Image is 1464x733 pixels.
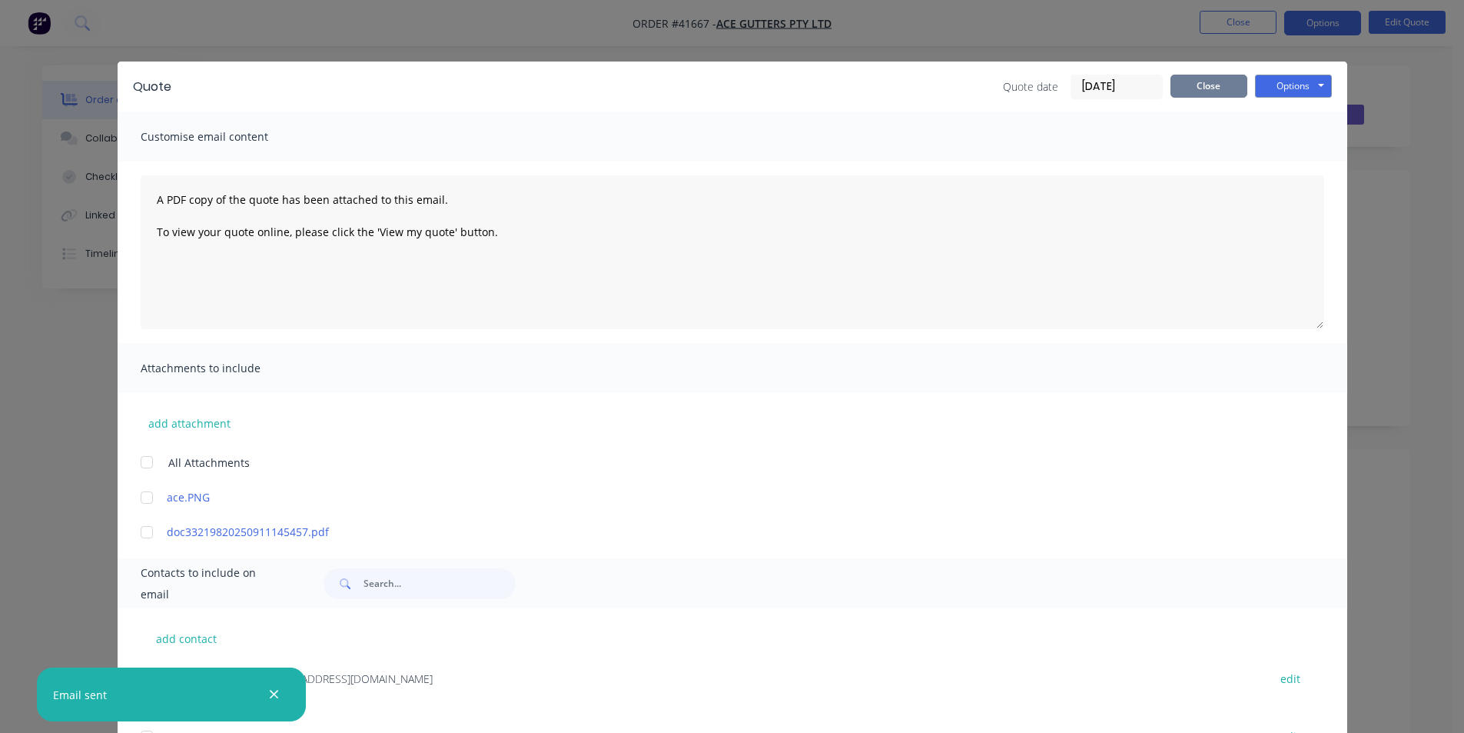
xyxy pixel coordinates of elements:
[1255,75,1332,98] button: Options
[168,455,250,471] span: All Attachments
[141,627,233,650] button: add contact
[141,562,286,605] span: Contacts to include on email
[167,524,1253,540] a: doc33219820250911145457.pdf
[257,671,433,686] span: - [EMAIL_ADDRESS][DOMAIN_NAME]
[53,687,107,703] div: Email sent
[141,175,1324,329] textarea: A PDF copy of the quote has been attached to this email. To view your quote online, please click ...
[1170,75,1247,98] button: Close
[133,78,171,96] div: Quote
[167,489,1253,505] a: ace.PNG
[364,568,516,599] input: Search...
[141,126,310,148] span: Customise email content
[1003,78,1058,95] span: Quote date
[1271,668,1310,689] button: edit
[141,358,310,379] span: Attachments to include
[141,411,238,435] button: add attachment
